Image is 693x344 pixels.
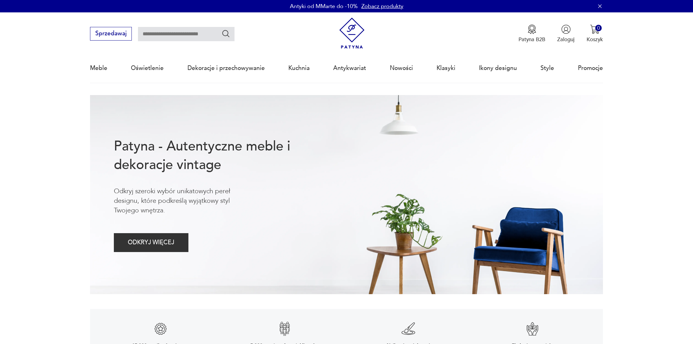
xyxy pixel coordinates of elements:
p: Koszyk [587,36,603,43]
a: Dekoracje i przechowywanie [187,54,265,82]
img: Ikona medalu [527,24,537,34]
a: Kuchnia [288,54,310,82]
img: Znak gwarancji jakości [525,321,540,336]
button: Patyna B2B [519,24,545,43]
a: Promocje [578,54,603,82]
a: Nowości [390,54,413,82]
a: Antykwariat [333,54,366,82]
p: Antyki od MMarte do -10% [290,2,358,10]
a: Zobacz produkty [361,2,403,10]
a: Ikona medaluPatyna B2B [519,24,545,43]
button: Zaloguj [557,24,575,43]
a: Style [540,54,554,82]
img: Ikona koszyka [590,24,600,34]
p: Zaloguj [557,36,575,43]
img: Znak gwarancji jakości [401,321,416,336]
a: Meble [90,54,107,82]
button: 0Koszyk [587,24,603,43]
button: ODKRYJ WIĘCEJ [114,233,188,252]
button: Sprzedawaj [90,27,132,41]
a: Klasyki [437,54,455,82]
a: Sprzedawaj [90,32,132,37]
img: Znak gwarancji jakości [277,321,292,336]
button: Szukaj [222,29,230,38]
h1: Patyna - Autentyczne meble i dekoracje vintage [114,137,314,174]
img: Znak gwarancji jakości [153,321,168,336]
p: Patyna B2B [519,36,545,43]
a: ODKRYJ WIĘCEJ [114,241,188,246]
p: Odkryj szeroki wybór unikatowych pereł designu, które podkreślą wyjątkowy styl Twojego wnętrza. [114,186,255,216]
a: Ikony designu [479,54,517,82]
img: Patyna - sklep z meblami i dekoracjami vintage [336,18,368,49]
div: 0 [595,25,602,31]
a: Oświetlenie [131,54,164,82]
img: Ikonka użytkownika [561,24,571,34]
